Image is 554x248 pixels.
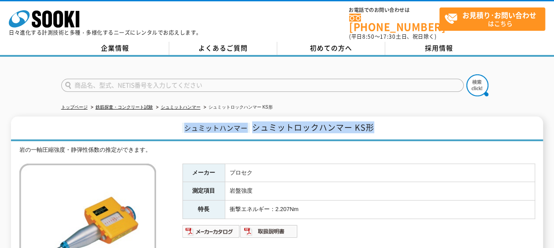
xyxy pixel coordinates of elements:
div: 岩の一軸圧縮強度・静弾性係数の推定ができます。 [19,146,535,155]
p: 日々進化する計測技術と多種・多様化するニーズにレンタルでお応えします。 [9,30,202,35]
input: 商品名、型式、NETIS番号を入力してください [61,79,464,92]
span: 8:50 [362,33,375,40]
th: メーカー [182,164,225,182]
th: 特長 [182,201,225,219]
a: 鉄筋探査・コンクリート試験 [96,105,153,109]
td: プロセク [225,164,535,182]
a: 取扱説明書 [240,230,298,237]
a: 初めての方へ [277,42,385,55]
a: メーカーカタログ [182,230,240,237]
span: はこちら [444,8,545,30]
a: 採用情報 [385,42,493,55]
span: 17:30 [380,33,396,40]
a: 企業情報 [61,42,169,55]
a: [PHONE_NUMBER] [349,14,439,32]
td: 衝撃エネルギー：2.207Nm [225,201,535,219]
span: シュミットハンマー [182,123,250,133]
span: 初めての方へ [310,43,352,53]
a: シュミットハンマー [161,105,201,109]
img: 取扱説明書 [240,224,298,238]
li: シュミットロックハンマー KS形 [202,103,273,112]
strong: お見積り･お問い合わせ [462,10,536,20]
a: お見積り･お問い合わせはこちら [439,7,545,31]
a: トップページ [61,105,88,109]
span: シュミットロックハンマー KS形 [252,121,374,133]
td: 岩盤強度 [225,182,535,201]
a: よくあるご質問 [169,42,277,55]
span: お電話でのお問い合わせは [349,7,439,13]
img: メーカーカタログ [182,224,240,238]
span: (平日 ～ 土日、祝日除く) [349,33,436,40]
th: 測定項目 [182,182,225,201]
img: btn_search.png [466,74,488,96]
